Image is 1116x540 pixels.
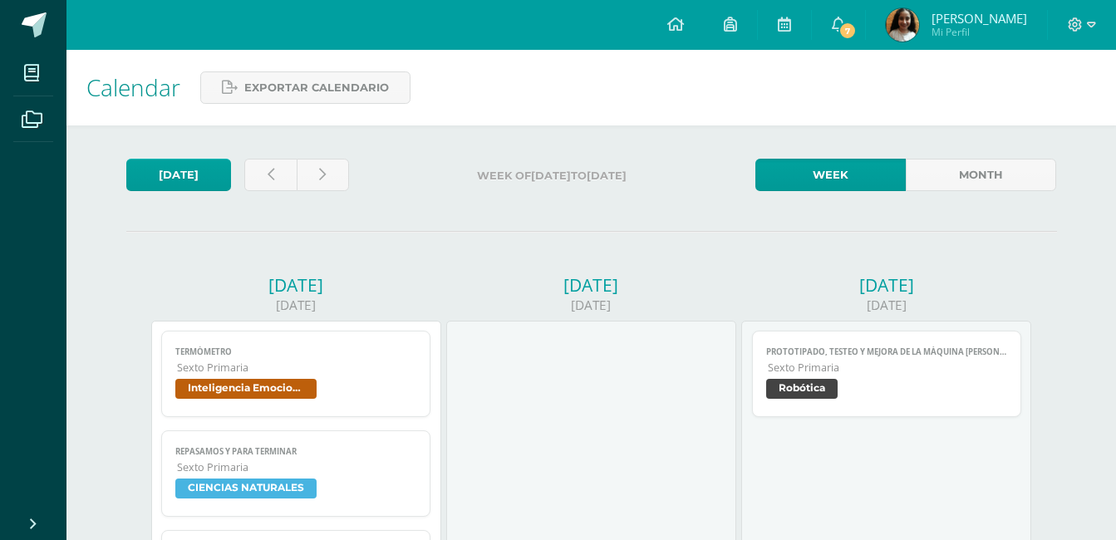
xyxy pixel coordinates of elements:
div: [DATE] [151,297,441,314]
span: Termómetro [175,346,417,357]
div: [DATE] [446,297,736,314]
a: Exportar calendario [200,71,411,104]
span: Prototipado, Testeo y Mejora de la Máquina [PERSON_NAME] [766,346,1008,357]
span: Sexto Primaria [177,460,417,474]
strong: [DATE] [531,169,571,182]
a: Month [906,159,1056,191]
div: [DATE] [741,273,1031,297]
div: [DATE] [151,273,441,297]
div: [DATE] [446,273,736,297]
label: Week of to [362,159,742,193]
div: [DATE] [741,297,1031,314]
span: CIENCIAS NATURALES [175,479,317,498]
a: Repasamos y para terminarSexto PrimariaCIENCIAS NATURALES [161,430,431,517]
span: [PERSON_NAME] [932,10,1027,27]
span: Calendar [86,71,180,103]
span: Inteligencia Emocional [175,379,317,399]
span: 7 [838,22,857,40]
span: Sexto Primaria [177,361,417,375]
span: Mi Perfil [932,25,1027,39]
a: Week [755,159,906,191]
a: Prototipado, Testeo y Mejora de la Máquina [PERSON_NAME]Sexto PrimariaRobótica [752,331,1022,417]
a: TermómetroSexto PrimariaInteligencia Emocional [161,331,431,417]
a: [DATE] [126,159,231,191]
strong: [DATE] [587,169,627,182]
span: Robótica [766,379,838,399]
span: Repasamos y para terminar [175,446,417,457]
img: 4bf7502f79f0740e24f6b79b054e4c13.png [886,8,919,42]
span: Sexto Primaria [768,361,1008,375]
span: Exportar calendario [244,72,389,103]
